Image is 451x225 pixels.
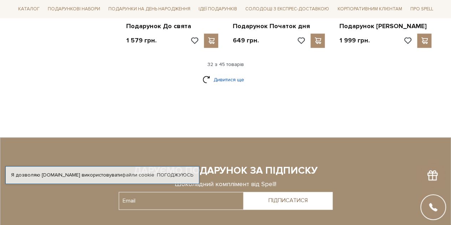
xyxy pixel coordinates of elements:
[122,172,154,178] a: файли cookie
[126,36,157,45] p: 1 579 грн.
[196,4,240,15] span: Ідеї подарунків
[334,3,405,15] a: Корпоративним клієнтам
[339,36,369,45] p: 1 999 грн.
[157,172,193,178] a: Погоджуюсь
[232,22,325,30] a: Подарунок Початок дня
[242,3,332,15] a: Солодощі з експрес-доставкою
[6,172,199,178] div: Я дозволяю [DOMAIN_NAME] використовувати
[232,36,258,45] p: 649 грн.
[15,4,42,15] span: Каталог
[407,4,436,15] span: Про Spell
[45,4,103,15] span: Подарункові набори
[203,73,249,86] a: Дивитися ще
[12,61,439,68] div: 32 з 45 товарів
[339,22,431,30] a: Подарунок [PERSON_NAME]
[126,22,219,30] a: Подарунок До свята
[106,4,193,15] span: Подарунки на День народження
